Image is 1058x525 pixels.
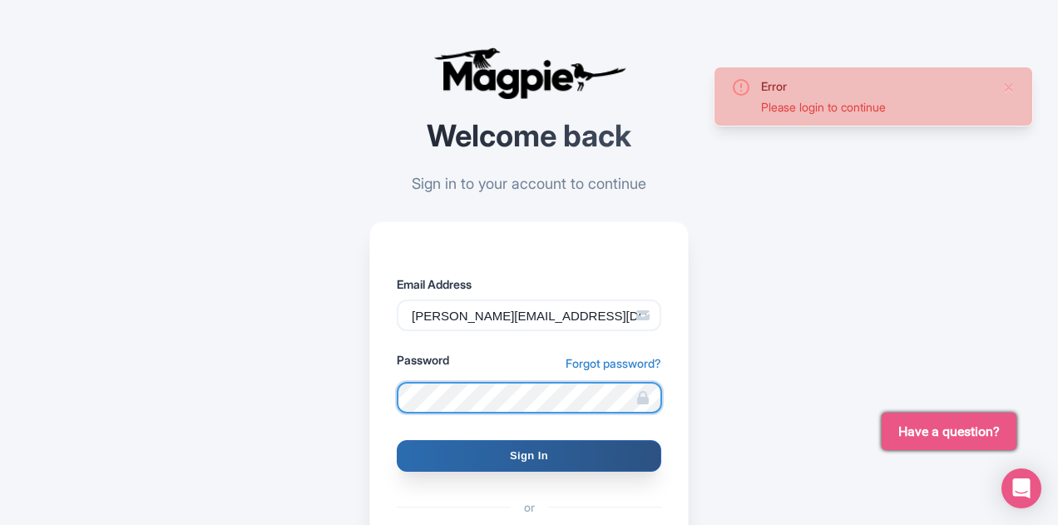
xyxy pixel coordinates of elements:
label: Password [397,351,449,369]
span: Have a question? [898,422,1000,442]
p: Sign in to your account to continue [369,172,689,195]
h2: Welcome back [369,120,689,153]
span: or [511,498,548,516]
button: Have a question? [882,413,1016,450]
div: Please login to continue [761,98,989,116]
button: Close [1002,77,1016,97]
input: Enter your email address [397,300,661,331]
img: logo-ab69f6fb50320c5b225c76a69d11143b.png [429,47,629,100]
div: Open Intercom Messenger [1001,468,1041,508]
div: Error [761,77,989,95]
input: Sign In [397,440,661,472]
a: Forgot password? [566,354,661,372]
label: Email Address [397,275,661,293]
